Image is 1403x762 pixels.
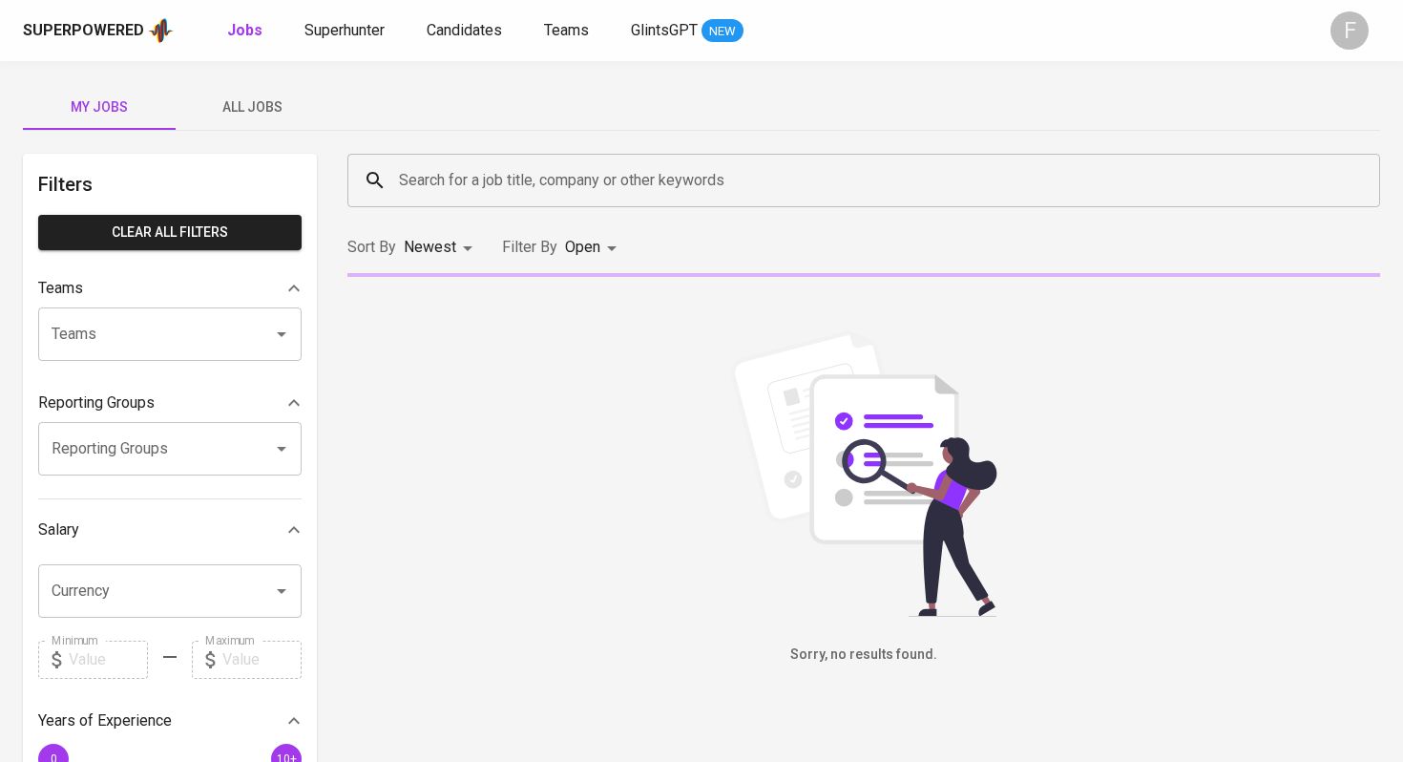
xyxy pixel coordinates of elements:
div: Superpowered [23,20,144,42]
p: Teams [38,277,83,300]
a: Superhunter [304,19,388,43]
span: Candidates [427,21,502,39]
a: GlintsGPT NEW [631,19,743,43]
b: Jobs [227,21,262,39]
span: Superhunter [304,21,385,39]
h6: Sorry, no results found. [347,645,1380,666]
a: Superpoweredapp logo [23,16,174,45]
div: Salary [38,511,302,549]
p: Filter By [502,236,557,259]
input: Value [222,641,302,679]
span: Open [565,238,600,256]
button: Open [268,435,295,462]
span: Clear All filters [53,221,286,244]
input: Value [69,641,148,679]
p: Newest [404,236,456,259]
p: Reporting Groups [38,392,155,414]
button: Open [268,578,295,604]
span: GlintsGPT [631,21,698,39]
button: Open [268,321,295,348]
img: file_searching.svg [721,330,1007,617]
div: Newest [404,230,479,265]
button: Clear All filters [38,215,302,250]
p: Years of Experience [38,709,172,732]
div: Teams [38,269,302,307]
span: All Jobs [187,95,317,119]
a: Jobs [227,19,266,43]
div: Years of Experience [38,702,302,740]
p: Salary [38,519,79,541]
a: Teams [544,19,593,43]
span: My Jobs [34,95,164,119]
div: F [1330,11,1369,50]
div: Open [565,230,623,265]
span: NEW [701,22,743,41]
div: Reporting Groups [38,384,302,422]
span: Teams [544,21,589,39]
img: app logo [148,16,174,45]
a: Candidates [427,19,506,43]
h6: Filters [38,169,302,200]
p: Sort By [347,236,396,259]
